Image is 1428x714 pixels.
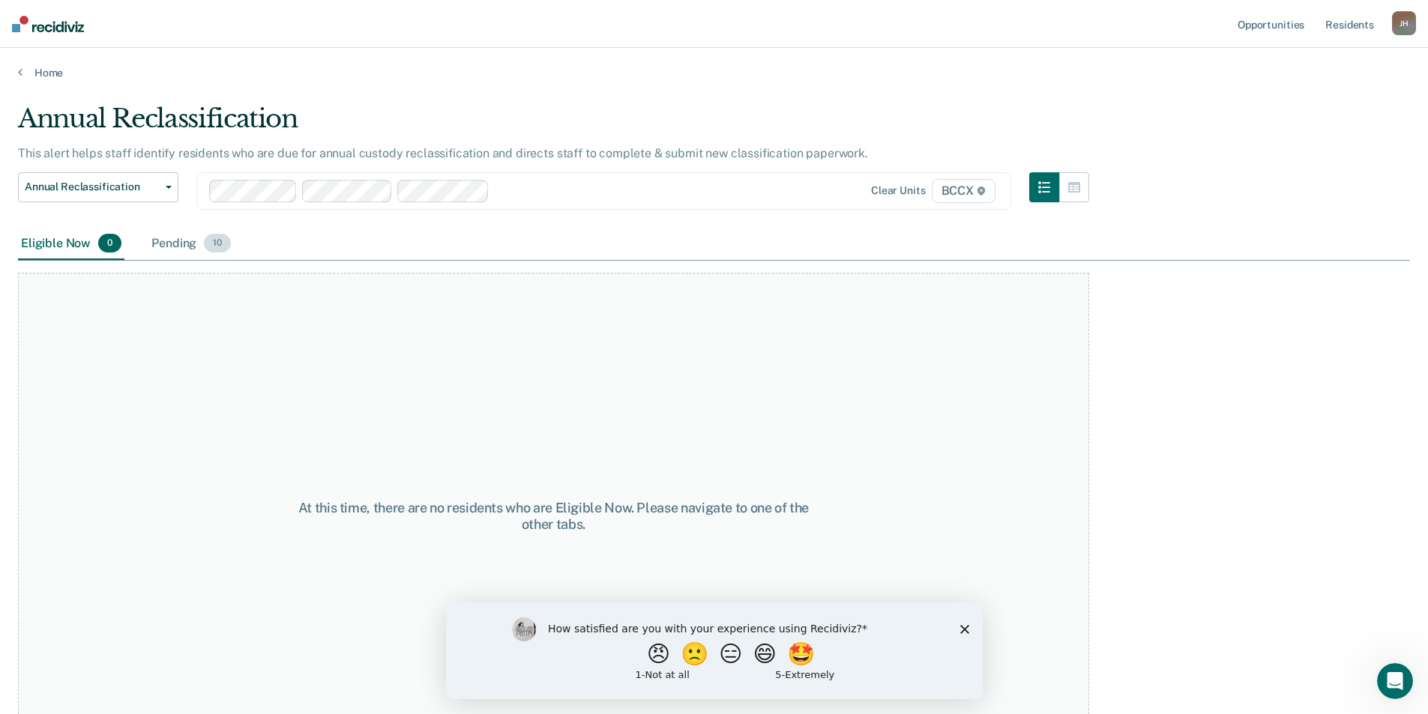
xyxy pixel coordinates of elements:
span: Annual Reclassification [25,181,160,193]
a: Home [18,66,1410,79]
div: Clear units [871,184,926,197]
div: Eligible Now0 [18,228,124,261]
div: Annual Reclassification [18,103,1089,146]
iframe: Survey by Kim from Recidiviz [446,602,983,699]
span: 0 [98,234,121,253]
div: Pending10 [148,228,234,261]
p: This alert helps staff identify residents who are due for annual custody reclassification and dir... [18,146,868,160]
button: JH [1392,11,1416,35]
img: Recidiviz [12,16,84,32]
div: At this time, there are no residents who are Eligible Now. Please navigate to one of the other tabs. [286,500,821,532]
div: J H [1392,11,1416,35]
span: 10 [204,234,231,253]
iframe: Intercom live chat [1377,663,1413,699]
span: BCCX [932,179,995,203]
button: Annual Reclassification [18,172,178,202]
